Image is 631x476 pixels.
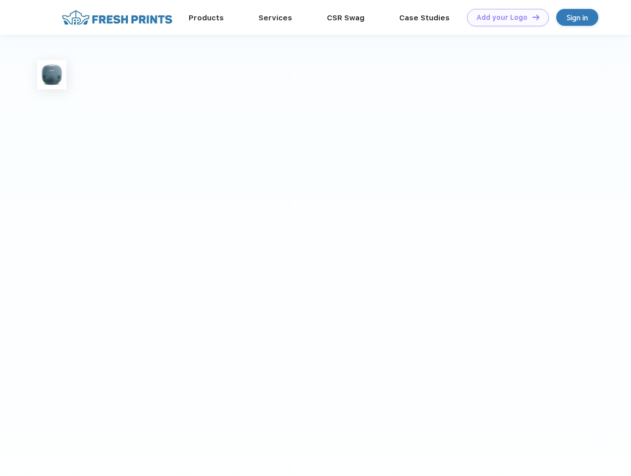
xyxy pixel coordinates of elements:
img: fo%20logo%202.webp [59,9,175,26]
a: CSR Swag [327,13,365,22]
img: func=resize&h=100 [37,60,66,89]
div: Sign in [567,12,588,23]
div: Add your Logo [476,13,527,22]
a: Sign in [556,9,598,26]
img: DT [532,14,539,20]
a: Services [259,13,292,22]
a: Products [189,13,224,22]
